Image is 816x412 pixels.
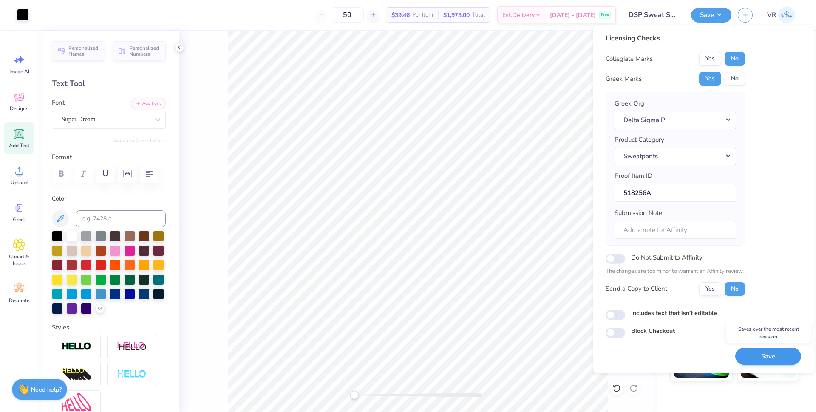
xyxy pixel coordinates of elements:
div: Accessibility label [350,391,359,399]
div: Saves over the most recent revision [726,323,811,343]
img: Vincent Roxas [778,6,795,23]
button: No [725,52,745,66]
input: – – [331,7,364,23]
div: Text Tool [52,78,166,89]
button: Add Font [131,98,166,109]
label: Do Not Submit to Affinity [631,252,703,263]
img: Free Distort [62,393,91,411]
label: Submission Note [615,208,662,218]
button: Save [691,8,731,23]
label: Styles [52,323,69,332]
div: Collegiate Marks [606,54,653,64]
p: The changes are too minor to warrant an Affinity review. [606,267,745,276]
span: $1,973.00 [443,11,470,20]
label: Greek Org [615,99,644,109]
img: 3D Illusion [62,368,91,381]
img: Negative Space [117,369,147,379]
div: Licensing Checks [606,33,745,43]
button: Sweatpants [615,148,736,165]
strong: Need help? [31,386,62,394]
button: Personalized Numbers [113,41,166,61]
span: Personalized Names [68,45,100,57]
button: Yes [699,282,721,296]
span: [DATE] - [DATE] [550,11,596,20]
span: Est. Delivery [502,11,535,20]
span: Free [601,12,609,18]
button: No [725,72,745,86]
input: e.g. 7428 c [76,210,166,227]
span: Total [472,11,485,20]
button: Switch to Greek Letters [113,137,166,144]
div: Greek Marks [606,74,642,84]
input: Untitled Design [622,6,685,23]
button: No [725,282,745,296]
span: Personalized Numbers [129,45,161,57]
button: Personalized Names [52,41,105,61]
span: Per Item [412,11,433,20]
label: Proof Item ID [615,171,652,181]
input: Add a note for Affinity [615,221,736,239]
label: Color [52,194,166,204]
span: Add Text [9,142,29,149]
a: VR [763,6,799,23]
div: Send a Copy to Client [606,284,667,294]
span: VR [767,10,776,20]
label: Block Checkout [631,326,675,335]
button: Delta Sigma Pi [615,112,736,129]
span: Image AI [9,68,29,75]
label: Includes text that isn't editable [631,309,717,318]
label: Format [52,152,166,162]
span: Clipart & logos [5,253,33,267]
img: Shadow [117,341,147,352]
span: $39.46 [391,11,410,20]
img: Stroke [62,342,91,352]
span: Designs [10,105,28,112]
label: Product Category [615,135,664,145]
button: Yes [699,72,721,86]
span: Greek [13,216,26,223]
span: Upload [11,179,28,186]
label: Font [52,98,65,108]
button: Yes [699,52,721,66]
button: Save [735,348,801,365]
span: Decorate [9,297,29,304]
